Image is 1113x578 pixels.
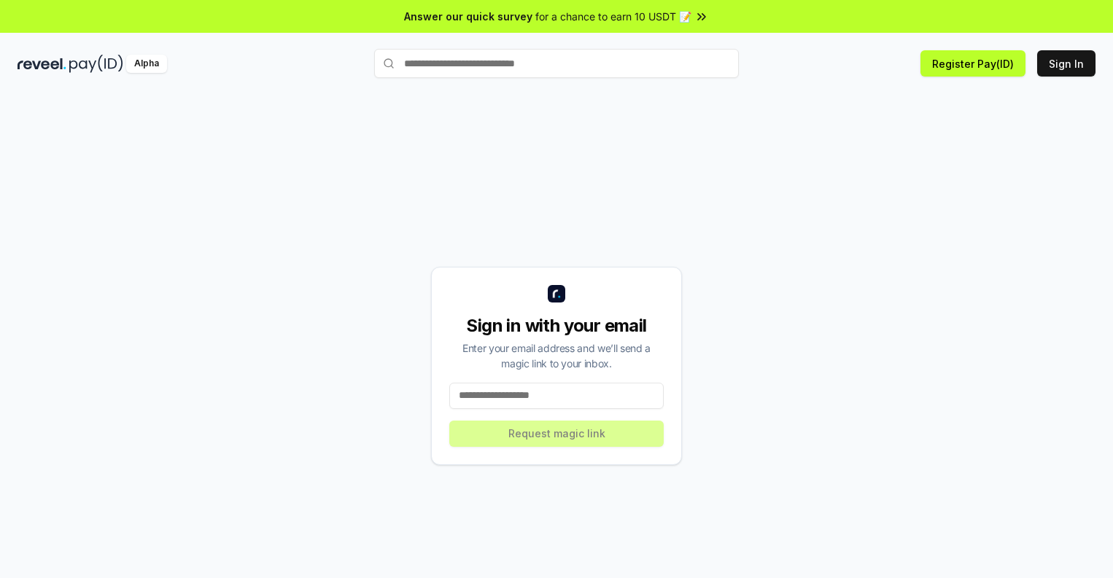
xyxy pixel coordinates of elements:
img: reveel_dark [18,55,66,73]
div: Sign in with your email [449,314,664,337]
img: pay_id [69,55,123,73]
div: Enter your email address and we’ll send a magic link to your inbox. [449,340,664,371]
div: Alpha [126,55,167,73]
span: for a chance to earn 10 USDT 📝 [535,9,691,24]
img: logo_small [548,285,565,302]
button: Register Pay(ID) [920,50,1025,77]
button: Sign In [1037,50,1095,77]
span: Answer our quick survey [404,9,532,24]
